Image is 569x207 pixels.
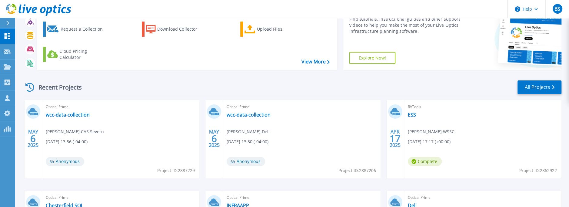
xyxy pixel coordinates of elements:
[517,80,561,94] a: All Projects
[227,138,268,145] span: [DATE] 13:30 (-04:00)
[389,127,401,150] div: APR 2025
[338,167,376,174] span: Project ID: 2887206
[227,194,377,201] span: Optical Prime
[43,22,111,37] a: Request a Collection
[46,128,104,135] span: [PERSON_NAME] , CAS Severn
[30,136,36,141] span: 6
[227,103,377,110] span: Optical Prime
[46,112,90,118] a: wcc-data-collection
[227,112,271,118] a: wcc-data-collection
[408,128,454,135] span: [PERSON_NAME] , WSSC
[211,136,217,141] span: 6
[43,47,111,62] a: Cloud Pricing Calculator
[240,22,308,37] a: Upload Files
[157,167,195,174] span: Project ID: 2887229
[390,136,401,141] span: 17
[408,138,451,145] span: [DATE] 17:17 (+00:00)
[46,138,88,145] span: [DATE] 13:56 (-04:00)
[257,23,305,35] div: Upload Files
[46,157,84,166] span: Anonymous
[46,194,196,201] span: Optical Prime
[408,194,558,201] span: Optical Prime
[349,52,395,64] a: Explore Now!
[142,22,209,37] a: Download Collector
[23,80,90,95] div: Recent Projects
[519,167,557,174] span: Project ID: 2862922
[27,127,39,150] div: MAY 2025
[227,157,265,166] span: Anonymous
[301,59,330,65] a: View More
[46,103,196,110] span: Optical Prime
[59,48,108,60] div: Cloud Pricing Calculator
[60,23,109,35] div: Request a Collection
[227,128,270,135] span: [PERSON_NAME] , Dell
[408,157,442,166] span: Complete
[349,16,461,34] div: Find tutorials, instructional guides and other support videos to help you make the most of your L...
[157,23,206,35] div: Download Collector
[208,127,220,150] div: MAY 2025
[408,103,558,110] span: RVTools
[408,112,416,118] a: ESS
[554,6,560,11] span: BS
